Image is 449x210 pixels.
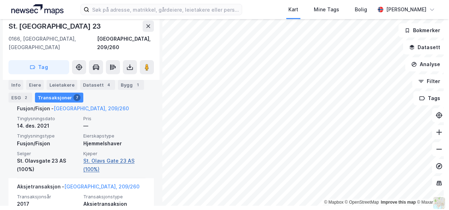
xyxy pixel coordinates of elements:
span: Eierskapstype [83,133,145,139]
span: Transaksjonsår [17,194,79,200]
div: Aksjetransaksjon [83,200,145,208]
div: Leietakere [47,80,77,90]
div: 2 [22,94,29,101]
div: Eiere [26,80,44,90]
span: Pris [83,116,145,122]
a: Mapbox [324,200,343,205]
div: 4 [105,81,112,88]
button: Tags [413,91,446,105]
button: Analyse [405,57,446,71]
div: Aksjetransaksjon - [17,182,139,194]
button: Filter [412,74,446,88]
span: Kjøper [83,151,145,157]
div: Bolig [355,5,367,14]
button: Bokmerker [399,23,446,37]
div: ESG [8,93,32,103]
button: Tag [8,60,69,74]
div: Datasett [80,80,115,90]
span: Selger [17,151,79,157]
div: [GEOGRAPHIC_DATA], 209/260 [97,35,154,52]
a: [GEOGRAPHIC_DATA], 209/260 [54,105,129,111]
div: 1 [134,81,141,88]
div: Kontrollprogram for chat [414,176,449,210]
div: St. Olavsgate 23 AS (100%) [17,157,79,174]
div: Hjemmelshaver [83,139,145,148]
span: Tinglysningstype [17,133,79,139]
div: Mine Tags [314,5,339,14]
a: OpenStreetMap [345,200,379,205]
div: 14. des. 2021 [17,122,79,130]
div: 2017 [17,200,79,208]
input: Søk på adresse, matrikkel, gårdeiere, leietakere eller personer [89,4,241,15]
div: 7 [73,94,80,101]
div: Fusjon/Fisjon - [17,104,129,116]
button: Datasett [403,40,446,54]
span: Transaksjonstype [83,194,145,200]
span: Tinglysningsdato [17,116,79,122]
div: [PERSON_NAME] [386,5,426,14]
div: St. [GEOGRAPHIC_DATA] 23 [8,21,102,32]
div: Info [8,80,23,90]
a: [GEOGRAPHIC_DATA], 209/260 [64,183,139,189]
iframe: Chat Widget [414,176,449,210]
div: 0166, [GEOGRAPHIC_DATA], [GEOGRAPHIC_DATA] [8,35,97,52]
div: Fusjon/Fisjon [17,139,79,148]
div: Transaksjoner [35,93,83,103]
div: — [83,122,145,130]
div: Kart [288,5,298,14]
a: St. Olavs Gate 23 AS (100%) [83,157,145,174]
a: Improve this map [381,200,416,205]
div: Bygg [118,80,144,90]
img: logo.a4113a55bc3d86da70a041830d287a7e.svg [11,4,64,15]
